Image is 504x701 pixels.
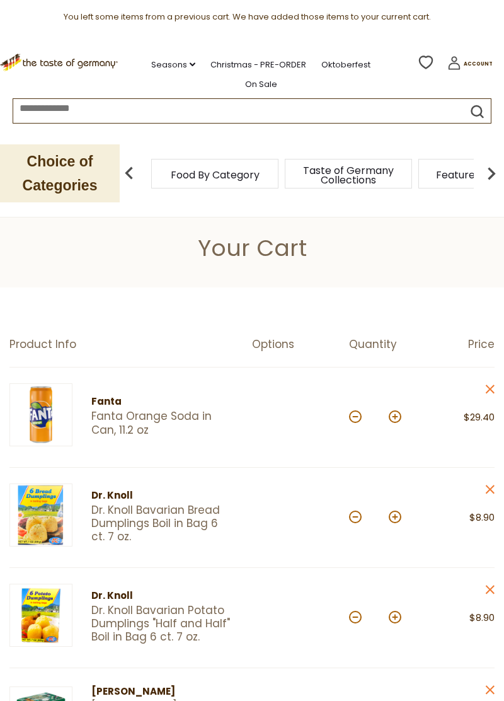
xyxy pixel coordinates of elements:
[349,338,422,351] div: Quantity
[245,78,277,91] a: On Sale
[464,61,493,67] span: Account
[9,338,252,351] div: Product Info
[479,161,504,186] img: next arrow
[210,58,306,72] a: Christmas - PRE-ORDER
[321,58,370,72] a: Oktoberfest
[9,584,72,647] img: Dr. Knoll Bavarian Potato Dumplings "Half and Half" Boil in Bag 6 ct. 7 oz.
[91,488,230,504] div: Dr. Knoll
[422,338,495,351] div: Price
[91,410,230,437] a: Fanta Orange Soda in Can, 11.2 oz
[298,166,399,185] a: Taste of Germany Collections
[91,394,230,410] div: Fanta
[91,588,230,604] div: Dr. Knoll
[91,504,230,544] a: Dr. Knoll Bavarian Bread Dumplings Boil in Bag 6 ct. 7 oz.
[252,338,349,351] div: Options
[171,170,260,180] a: Food By Category
[9,383,72,446] img: Fanta Orange Soda in Can, 11.2 oz
[9,484,72,547] img: Dr. Knoll Bavarian Bread Dumplings Boil in Bag 6 ct. 7 oz.
[39,234,465,262] h1: Your Cart
[447,56,493,74] a: Account
[91,604,230,644] a: Dr. Knoll Bavarian Potato Dumplings "Half and Half" Boil in Bag 6 ct. 7 oz.
[464,410,495,424] span: $29.40
[469,511,495,524] span: $8.90
[91,684,230,700] div: [PERSON_NAME]
[151,58,195,72] a: Seasons
[117,161,142,186] img: previous arrow
[469,611,495,624] span: $8.90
